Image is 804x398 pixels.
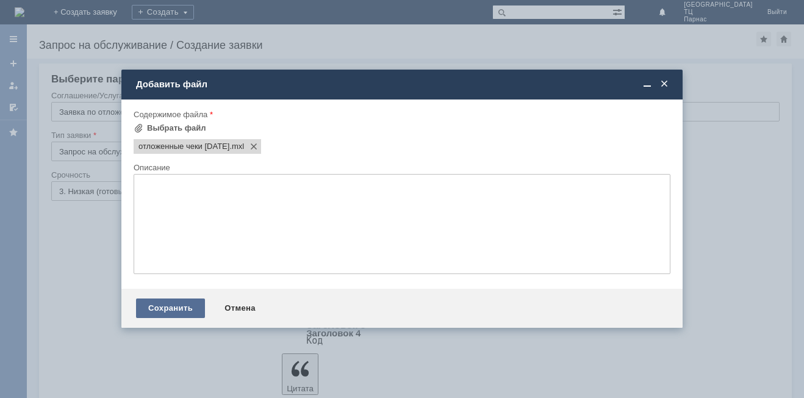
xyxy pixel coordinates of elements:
[136,79,670,90] div: Добавить файл
[658,79,670,90] span: Закрыть
[641,79,653,90] span: Свернуть (Ctrl + M)
[138,142,229,151] span: отложенные чеки 15.10.25.mxl
[134,164,668,172] div: Описание
[134,110,668,118] div: Содержимое файла
[229,142,244,151] span: отложенные чеки 15.10.25.mxl
[147,123,206,133] div: Выбрать файл
[5,5,178,24] div: Добрый день! Прошу удалить отложенные чеки.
